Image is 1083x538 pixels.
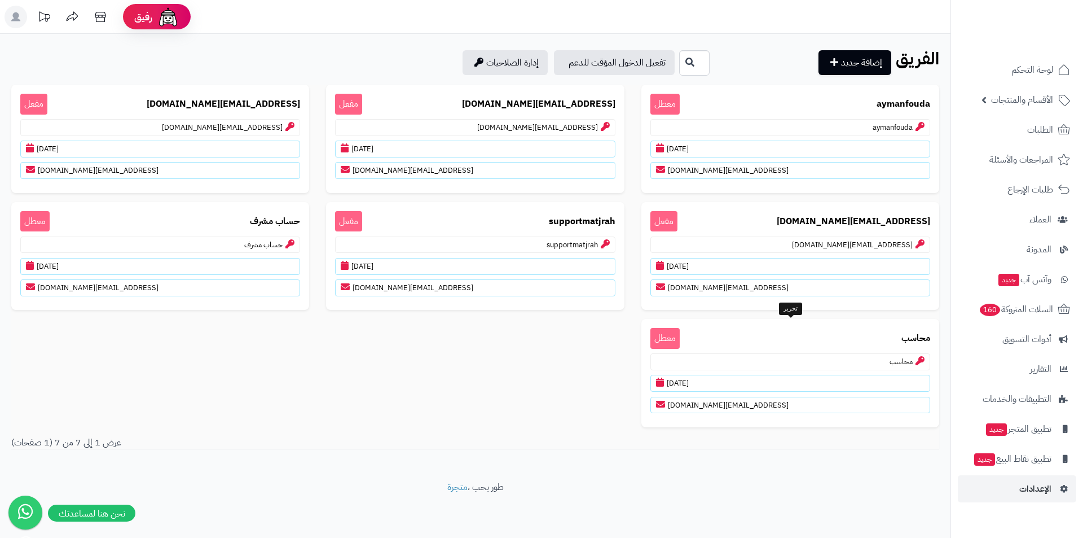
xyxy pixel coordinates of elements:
span: جديد [998,274,1019,286]
p: [DATE] [335,258,615,275]
p: [DATE] [650,141,930,158]
span: المدونة [1027,242,1051,257]
p: حساب مشرف [20,237,300,253]
a: حساب مشرف معطلحساب مشرف[DATE][EMAIL_ADDRESS][DOMAIN_NAME] [11,202,309,310]
span: تطبيق نقاط البيع [973,451,1051,467]
span: العملاء [1029,212,1051,228]
a: تطبيق نقاط البيعجديد [958,445,1076,473]
p: [EMAIL_ADDRESS][DOMAIN_NAME] [335,119,615,136]
a: الإعدادات [958,475,1076,502]
a: محاسب معطلمحاسب[DATE][EMAIL_ADDRESS][DOMAIN_NAME] [641,319,939,427]
p: [EMAIL_ADDRESS][DOMAIN_NAME] [650,237,930,253]
span: مفعل [650,211,677,232]
p: محاسب [650,353,930,370]
span: مفعل [335,211,362,232]
span: وآتس آب [997,272,1051,287]
b: حساب مشرف [250,215,300,228]
p: [EMAIL_ADDRESS][DOMAIN_NAME] [335,279,615,296]
span: التقارير [1030,361,1051,377]
b: [EMAIL_ADDRESS][DOMAIN_NAME] [777,215,930,228]
a: التقارير [958,356,1076,383]
a: السلات المتروكة160 [958,296,1076,323]
a: [EMAIL_ADDRESS][DOMAIN_NAME] مفعل[EMAIL_ADDRESS][DOMAIN_NAME][DATE][EMAIL_ADDRESS][DOMAIN_NAME] [641,202,939,310]
a: العملاء [958,206,1076,233]
a: أدوات التسويق [958,326,1076,353]
a: [EMAIL_ADDRESS][DOMAIN_NAME] مفعل[EMAIL_ADDRESS][DOMAIN_NAME][DATE][EMAIL_ADDRESS][DOMAIN_NAME] [11,85,309,193]
p: [DATE] [20,141,300,158]
b: [EMAIL_ADDRESS][DOMAIN_NAME] [147,98,300,111]
a: وآتس آبجديد [958,266,1076,293]
span: جديد [974,453,995,466]
span: لوحة التحكم [1011,62,1053,78]
span: جديد [986,423,1007,436]
a: إضافة جديد [818,50,891,75]
span: معطل [650,328,680,349]
p: [DATE] [335,141,615,158]
b: [EMAIL_ADDRESS][DOMAIN_NAME] [462,98,615,111]
p: [EMAIL_ADDRESS][DOMAIN_NAME] [335,162,615,179]
a: متجرة [447,480,468,494]
img: ai-face.png [157,6,179,28]
p: [DATE] [20,258,300,275]
p: supportmatjrah [335,237,615,253]
p: [DATE] [650,258,930,275]
a: [EMAIL_ADDRESS][DOMAIN_NAME] مفعل[EMAIL_ADDRESS][DOMAIN_NAME][DATE][EMAIL_ADDRESS][DOMAIN_NAME] [326,85,624,193]
span: مفعل [20,94,47,115]
span: تطبيق المتجر [985,421,1051,437]
div: تحرير [779,303,802,315]
p: [EMAIL_ADDRESS][DOMAIN_NAME] [20,162,300,179]
p: [EMAIL_ADDRESS][DOMAIN_NAME] [650,162,930,179]
b: الفريق [896,46,939,71]
span: الأقسام والمنتجات [991,92,1053,108]
p: [EMAIL_ADDRESS][DOMAIN_NAME] [20,119,300,136]
span: الطلبات [1027,122,1053,138]
b: supportmatjrah [549,215,615,228]
span: الإعدادات [1019,481,1051,497]
a: supportmatjrah مفعلsupportmatjrah[DATE][EMAIL_ADDRESS][DOMAIN_NAME] [326,202,624,310]
span: 160 [980,304,1000,316]
a: تفعيل الدخول المؤقت للدعم [554,50,675,75]
b: محاسب [901,332,930,345]
span: طلبات الإرجاع [1007,182,1053,198]
span: مفعل [335,94,362,115]
a: طلبات الإرجاع [958,176,1076,203]
b: aymanfouda [877,98,930,111]
p: [EMAIL_ADDRESS][DOMAIN_NAME] [650,279,930,296]
img: logo-2.png [1006,29,1072,53]
span: معطل [650,94,680,115]
div: عرض 1 إلى 7 من 7 (1 صفحات) [3,436,476,449]
p: [EMAIL_ADDRESS][DOMAIN_NAME] [650,397,930,414]
span: السلات المتروكة [979,301,1053,317]
a: الطلبات [958,116,1076,143]
a: تحديثات المنصة [30,6,58,31]
span: أدوات التسويق [1002,331,1051,347]
a: تطبيق المتجرجديد [958,415,1076,443]
span: معطل [20,211,50,232]
a: المدونة [958,236,1076,263]
p: aymanfouda [650,119,930,136]
span: رفيق [134,10,152,24]
a: لوحة التحكم [958,56,1076,84]
a: aymanfouda معطلaymanfouda[DATE][EMAIL_ADDRESS][DOMAIN_NAME] [641,85,939,193]
a: إدارة الصلاحيات [463,50,548,75]
span: التطبيقات والخدمات [983,391,1051,407]
p: [DATE] [650,375,930,392]
span: المراجعات والأسئلة [989,152,1053,168]
a: التطبيقات والخدمات [958,386,1076,413]
a: المراجعات والأسئلة [958,146,1076,173]
p: [EMAIL_ADDRESS][DOMAIN_NAME] [20,279,300,296]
